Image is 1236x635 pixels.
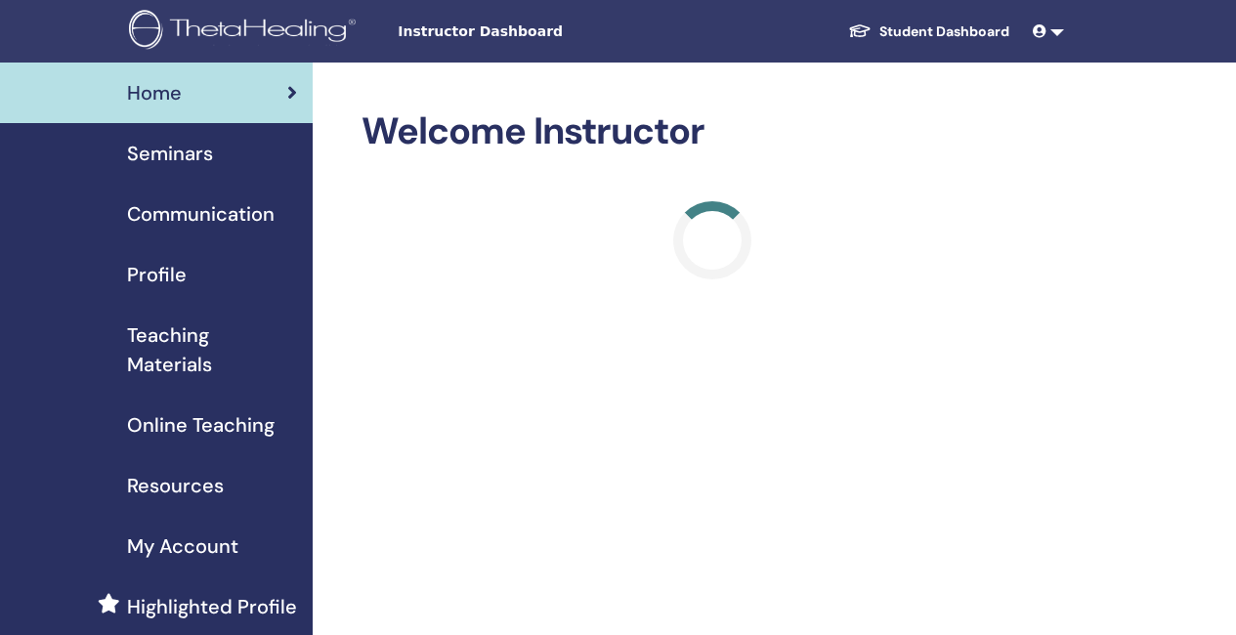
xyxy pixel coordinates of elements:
span: Seminars [127,139,213,168]
span: Instructor Dashboard [398,21,691,42]
span: Communication [127,199,275,229]
span: Online Teaching [127,410,275,440]
span: My Account [127,531,238,561]
a: Student Dashboard [832,14,1025,50]
img: graduation-cap-white.svg [848,22,872,39]
span: Highlighted Profile [127,592,297,621]
span: Profile [127,260,187,289]
span: Teaching Materials [127,320,297,379]
span: Home [127,78,182,107]
h2: Welcome Instructor [362,109,1064,154]
span: Resources [127,471,224,500]
img: logo.png [129,10,362,54]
